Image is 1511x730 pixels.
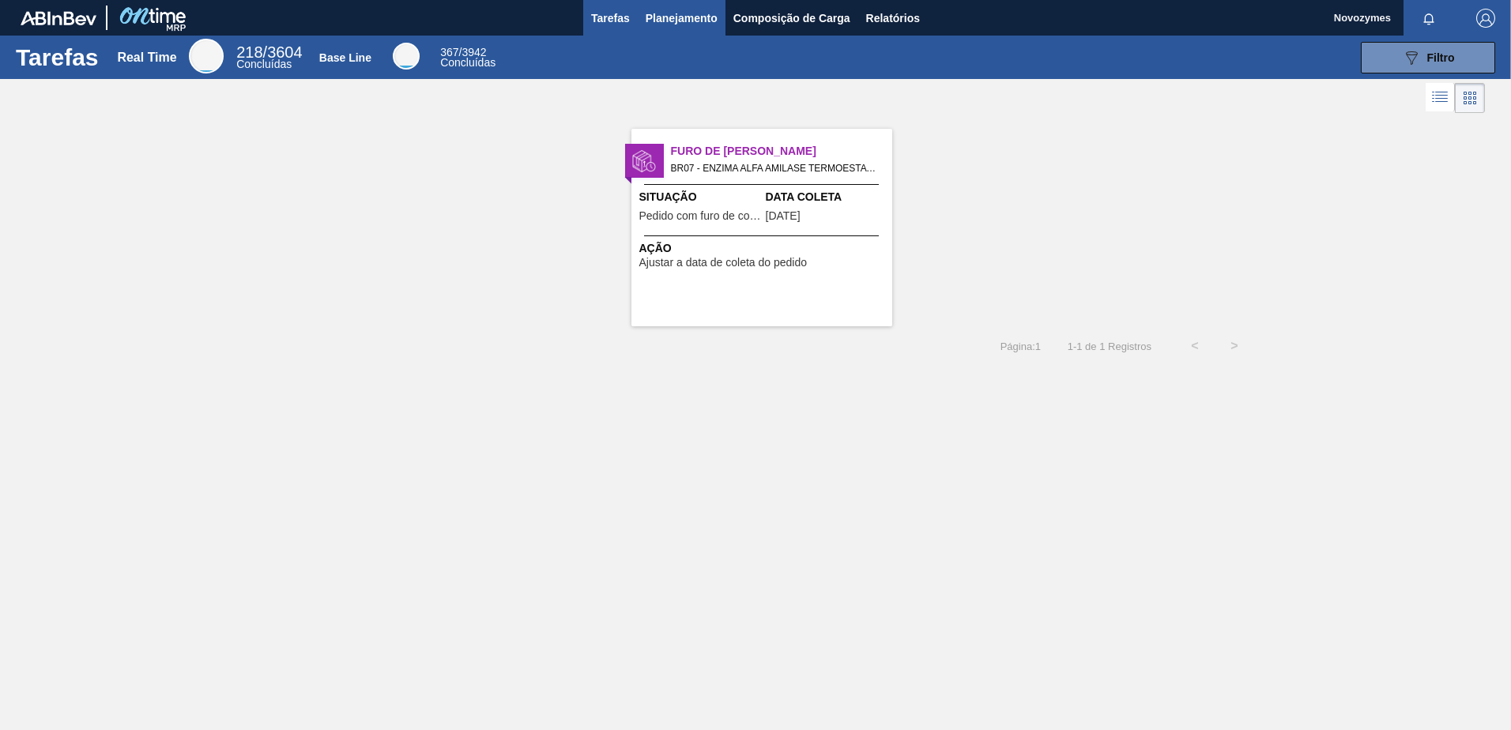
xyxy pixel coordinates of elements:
h1: Tarefas [16,48,99,66]
span: Planejamento [646,9,718,28]
div: Base Line [319,51,371,64]
span: 367 [440,46,458,58]
span: Concluídas [440,56,496,69]
span: Relatórios [866,9,920,28]
span: / 3942 [440,46,486,58]
span: Filtro [1427,51,1455,64]
button: Filtro [1361,42,1495,73]
span: 10/10/2025 [766,210,801,222]
span: Data Coleta [766,189,888,205]
div: Visão em Cards [1455,83,1485,113]
span: Concluídas [236,58,292,70]
span: Furo de Coleta [671,143,892,160]
div: Base Line [440,47,496,68]
span: / 3604 [236,43,302,61]
button: > [1215,326,1254,366]
span: BR07 - ENZIMA ALFA AMILASE TERMOESTAVEL Pedido - 2045132 [671,160,880,177]
span: Ajustar a data de coleta do pedido [639,257,808,269]
img: status [632,149,656,173]
span: 1 - 1 de 1 Registros [1064,341,1151,352]
span: Tarefas [591,9,630,28]
span: Ação [639,240,888,257]
div: Visão em Lista [1426,83,1455,113]
div: Real Time [117,51,176,65]
button: < [1175,326,1215,366]
span: Página : 1 [1000,341,1041,352]
button: Notificações [1404,7,1454,29]
img: TNhmsLtSVTkK8tSr43FrP2fwEKptu5GPRR3wAAAABJRU5ErkJggg== [21,11,96,25]
div: Real Time [236,46,302,70]
img: Logout [1476,9,1495,28]
span: 218 [236,43,262,61]
span: Pedido com furo de coleta [639,210,762,222]
span: Composição de Carga [733,9,850,28]
span: Situação [639,189,762,205]
div: Base Line [393,43,420,70]
div: Real Time [189,39,224,73]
